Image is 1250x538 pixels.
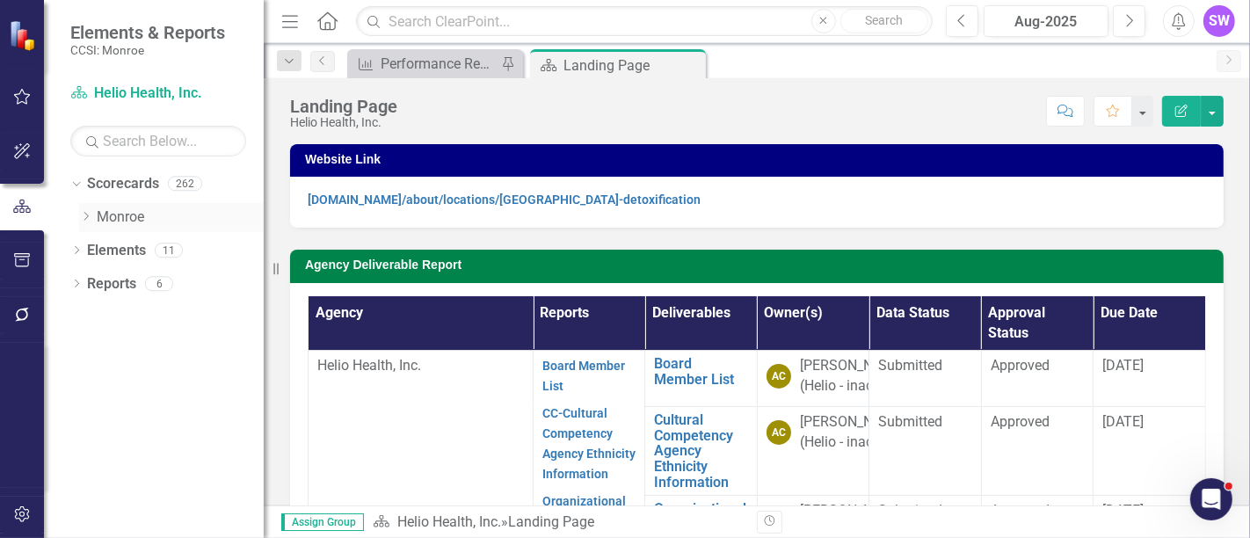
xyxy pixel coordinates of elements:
span: Approved [991,357,1050,374]
iframe: Intercom live chat [1190,478,1232,520]
a: Cultural Competency Agency Ethnicity Information [654,412,747,490]
span: Submitted [878,357,942,374]
a: Performance Report [352,53,497,75]
h3: Website Link [305,153,1215,166]
div: Aug-2025 [990,11,1102,33]
div: Helio Health, Inc. [290,116,397,129]
a: Scorecards [87,174,159,194]
input: Search Below... [70,126,246,156]
span: Submitted [878,502,942,519]
td: Double-Click to Edit [981,351,1093,407]
p: Helio Health, Inc. [317,356,524,376]
div: 262 [168,177,202,192]
a: Elements [87,241,146,261]
td: Double-Click to Edit [757,407,868,496]
div: Landing Page [563,55,701,76]
div: Landing Page [508,513,594,530]
td: Double-Click to Edit [981,407,1093,496]
span: Approved [991,502,1050,519]
td: Double-Click to Edit [1094,351,1206,407]
span: Approved [991,413,1050,430]
td: Double-Click to Edit [869,407,981,496]
a: Monroe [97,207,264,228]
td: Double-Click to Edit [869,351,981,407]
div: AC [767,364,791,389]
span: Search [865,13,903,27]
div: 6 [145,276,173,291]
a: Helio Health, Inc. [70,84,246,104]
span: [DATE] [1102,357,1144,374]
input: Search ClearPoint... [356,6,933,37]
span: Elements & Reports [70,22,225,43]
img: ClearPoint Strategy [9,20,40,51]
span: [DATE] [1102,502,1144,519]
div: [PERSON_NAME] (Helio - inactive) [800,356,905,396]
a: [DOMAIN_NAME]/about/locations/[GEOGRAPHIC_DATA]-detoxification [308,193,701,207]
div: Performance Report [381,53,497,75]
a: Reports [87,274,136,294]
td: Double-Click to Edit [757,351,868,407]
button: Search [840,9,928,33]
span: Submitted [878,413,942,430]
a: Board Member List [542,359,625,393]
td: Double-Click to Edit Right Click for Context Menu [645,407,757,496]
h3: Agency Deliverable Report [305,258,1215,272]
a: Board Member List [654,356,747,387]
td: Double-Click to Edit Right Click for Context Menu [645,351,757,407]
button: Aug-2025 [984,5,1108,37]
button: SW [1203,5,1235,37]
a: Organizational Chart [654,501,747,532]
div: AC [767,420,791,445]
div: » [373,513,744,533]
div: 11 [155,243,183,258]
div: [PERSON_NAME] (Helio - inactive) [800,412,905,453]
span: [DATE] [1102,413,1144,430]
a: CC-Cultural Competency Agency Ethnicity Information [542,406,636,481]
div: Landing Page [290,97,397,116]
td: Double-Click to Edit [1094,407,1206,496]
a: Organizational Chart [542,494,626,528]
a: Helio Health, Inc. [397,513,501,530]
span: Assign Group [281,513,364,531]
small: CCSI: Monroe [70,43,225,57]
